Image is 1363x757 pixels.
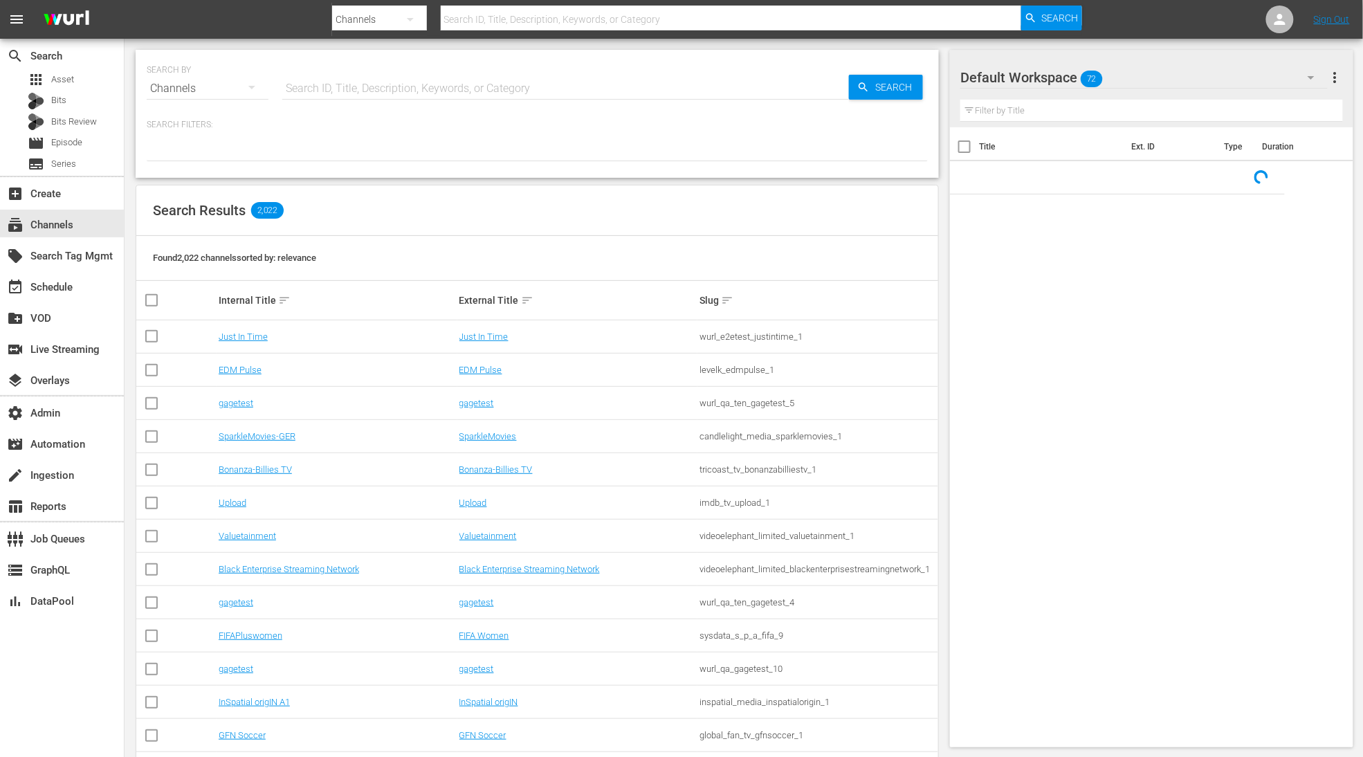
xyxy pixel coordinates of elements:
span: Asset [51,73,74,86]
a: gagetest [459,398,494,408]
a: Valuetainment [459,531,517,541]
span: 72 [1081,64,1103,93]
div: Channels [147,69,268,108]
a: InSpatial origIN A1 [219,697,290,707]
div: Bits [28,93,44,109]
a: SparkleMovies-GER [219,431,295,441]
span: Found 2,022 channels sorted by: relevance [153,253,316,263]
span: menu [8,11,25,28]
th: Type [1216,127,1254,166]
span: Admin [7,405,24,421]
div: wurl_qa_ten_gagetest_4 [699,597,936,608]
div: tricoast_tv_bonanzabilliestv_1 [699,464,936,475]
th: Duration [1254,127,1337,166]
span: Episode [51,136,82,149]
a: Bonanza-Billies TV [459,464,533,475]
a: Upload [219,498,246,508]
span: Search [1041,6,1078,30]
a: InSpatial origIN [459,697,518,707]
span: Asset [28,71,44,88]
a: gagetest [219,597,253,608]
a: gagetest [219,398,253,408]
span: sort [278,294,291,307]
span: Overlays [7,372,24,389]
a: Just In Time [459,331,509,342]
div: videoelephant_limited_valuetainment_1 [699,531,936,541]
span: Job Queues [7,531,24,547]
a: GFN Soccer [219,730,266,740]
a: Just In Time [219,331,268,342]
a: gagetest [459,597,494,608]
span: Search [7,48,24,64]
span: sort [521,294,533,307]
a: gagetest [219,664,253,674]
a: Valuetainment [219,531,276,541]
button: more_vert [1326,61,1343,94]
a: Sign Out [1314,14,1350,25]
span: Channels [7,217,24,233]
button: Search [1021,6,1082,30]
a: FIFA Women [459,630,509,641]
span: VOD [7,310,24,327]
a: EDM Pulse [459,365,502,375]
div: wurl_qa_gagetest_10 [699,664,936,674]
a: EDM Pulse [219,365,262,375]
div: Slug [699,292,936,309]
div: global_fan_tv_gfnsoccer_1 [699,730,936,740]
span: Ingestion [7,467,24,484]
div: Bits Review [28,113,44,130]
span: more_vert [1326,69,1343,86]
div: wurl_e2etest_justintime_1 [699,331,936,342]
span: Reports [7,498,24,515]
a: gagetest [459,664,494,674]
div: Internal Title [219,292,455,309]
img: ans4CAIJ8jUAAAAAAAAAAAAAAAAAAAAAAAAgQb4GAAAAAAAAAAAAAAAAAAAAAAAAJMjXAAAAAAAAAAAAAAAAAAAAAAAAgAT5G... [33,3,100,36]
div: sysdata_s_p_a_fifa_9 [699,630,936,641]
p: Search Filters: [147,119,928,131]
span: DataPool [7,593,24,610]
span: Search [870,75,923,100]
a: FIFAPluswomen [219,630,282,641]
div: imdb_tv_upload_1 [699,498,936,508]
span: Bits [51,93,66,107]
div: wurl_qa_ten_gagetest_5 [699,398,936,408]
th: Ext. ID [1123,127,1216,166]
span: Create [7,185,24,202]
span: Schedule [7,279,24,295]
div: Default Workspace [960,58,1328,97]
a: Upload [459,498,487,508]
div: levelk_edmpulse_1 [699,365,936,375]
span: Search Tag Mgmt [7,248,24,264]
span: 2,022 [251,202,284,219]
div: videoelephant_limited_blackenterprisestreamingnetwork_1 [699,564,936,574]
th: Title [979,127,1123,166]
a: GFN Soccer [459,730,506,740]
span: Search Results [153,202,246,219]
span: Series [51,157,76,171]
span: Live Streaming [7,341,24,358]
div: External Title [459,292,696,309]
a: Black Enterprise Streaming Network [459,564,600,574]
span: Series [28,156,44,172]
div: candlelight_media_sparklemovies_1 [699,431,936,441]
button: Search [849,75,923,100]
span: Automation [7,436,24,453]
span: GraphQL [7,562,24,578]
span: Bits Review [51,115,97,129]
a: Bonanza-Billies TV [219,464,292,475]
span: Episode [28,135,44,152]
span: sort [721,294,733,307]
a: Black Enterprise Streaming Network [219,564,359,574]
a: SparkleMovies [459,431,517,441]
div: inspatial_media_inspatialorigin_1 [699,697,936,707]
